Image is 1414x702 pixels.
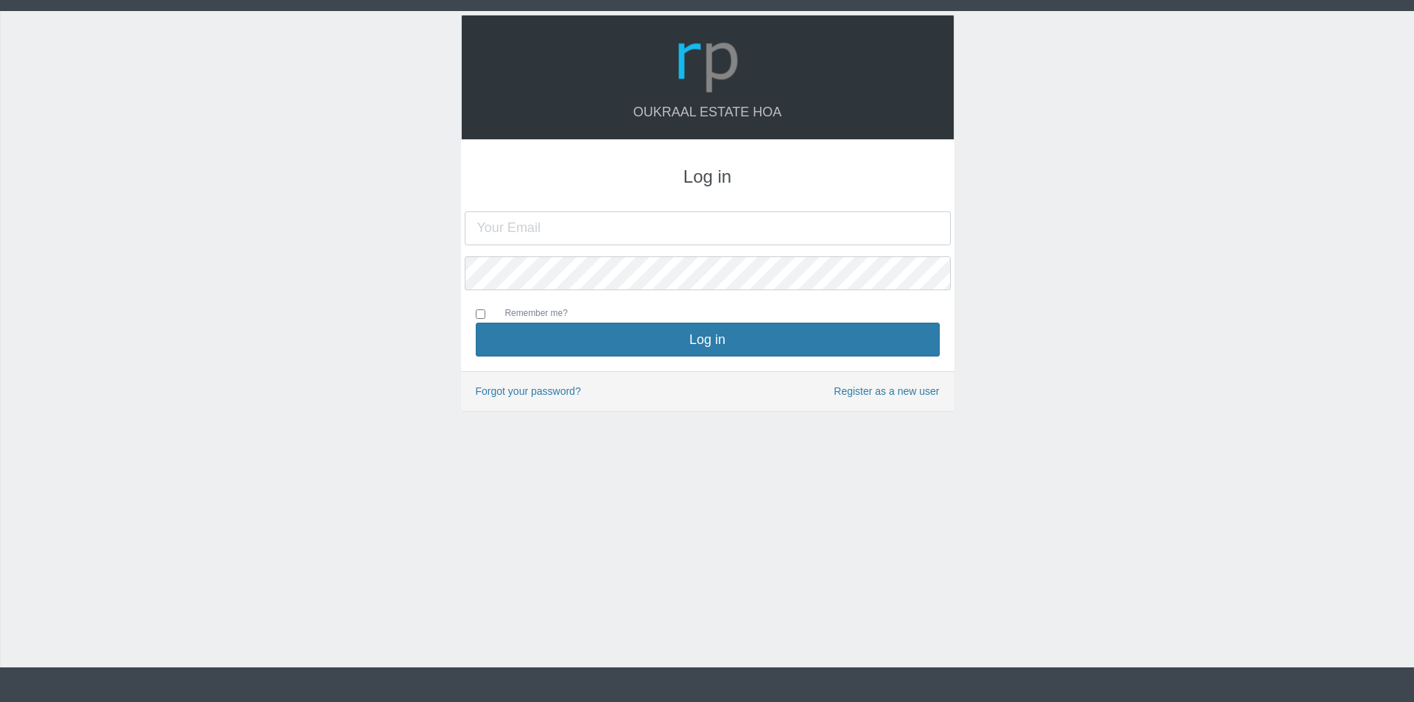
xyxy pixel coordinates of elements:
[476,309,485,319] input: Remember me?
[476,105,939,120] h4: Oukraal Estate HOA
[672,27,743,97] img: Logo
[834,383,939,400] a: Register as a new user
[476,167,940,186] h3: Log in
[476,323,940,357] button: Log in
[465,211,951,245] input: Your Email
[490,306,568,323] label: Remember me?
[476,385,581,397] a: Forgot your password?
